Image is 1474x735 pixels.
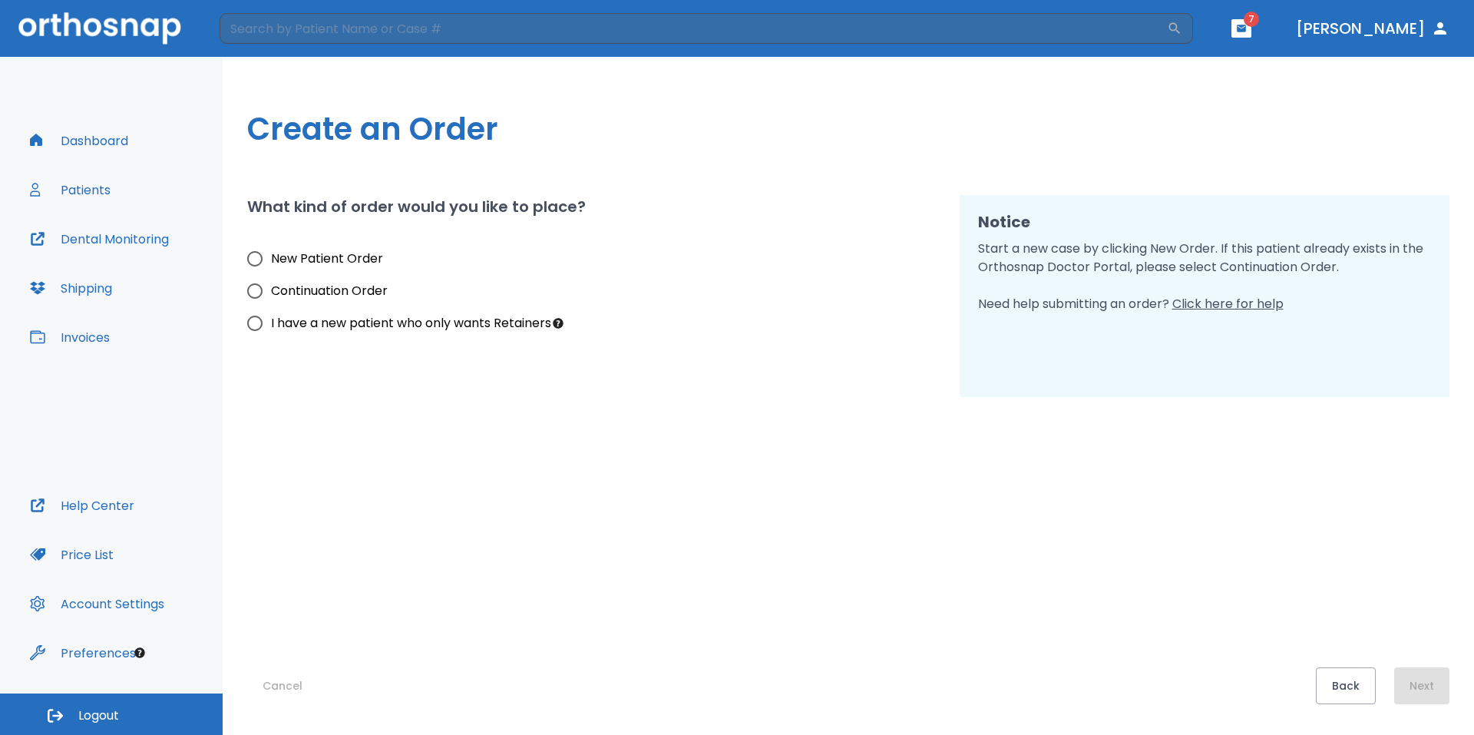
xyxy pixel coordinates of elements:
h2: Notice [978,210,1432,233]
button: Cancel [247,667,318,704]
span: 7 [1244,12,1259,27]
span: New Patient Order [271,250,383,268]
button: Dashboard [21,122,137,159]
div: Tooltip anchor [133,646,147,660]
button: Back [1316,667,1376,704]
h2: What kind of order would you like to place? [247,195,586,218]
button: Shipping [21,270,121,306]
div: Tooltip anchor [551,316,565,330]
h1: Create an Order [247,106,1449,152]
button: Invoices [21,319,119,356]
span: Logout [78,707,119,724]
span: Continuation Order [271,282,388,300]
input: Search by Patient Name or Case # [220,13,1167,44]
button: Patients [21,171,120,208]
button: Price List [21,536,123,573]
button: Account Settings [21,585,174,622]
span: Click here for help [1172,295,1284,313]
p: Start a new case by clicking New Order. If this patient already exists in the Orthosnap Doctor Po... [978,240,1432,313]
span: I have a new patient who only wants Retainers [271,314,551,333]
img: Orthosnap [18,12,181,44]
button: Dental Monitoring [21,220,178,257]
button: Help Center [21,487,144,524]
button: Preferences [21,634,145,671]
button: [PERSON_NAME] [1290,15,1456,42]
